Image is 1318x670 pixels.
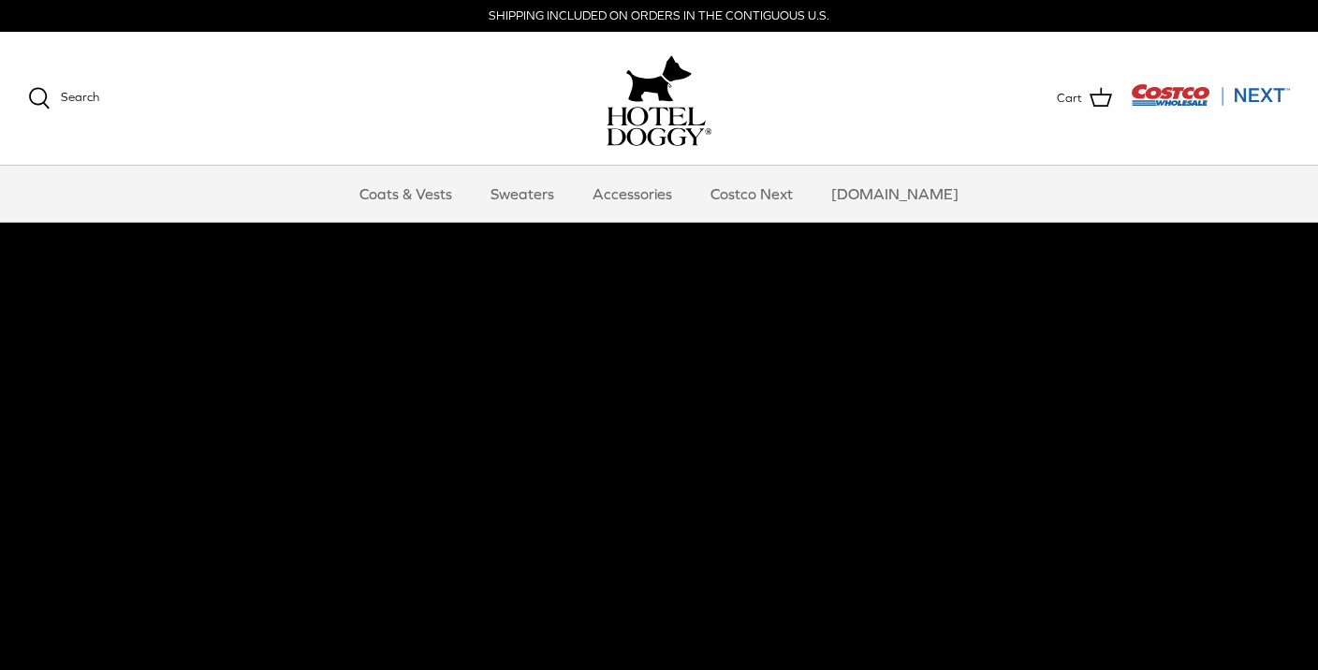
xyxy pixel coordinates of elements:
img: hoteldoggy.com [626,51,692,107]
a: Search [28,87,99,109]
a: [DOMAIN_NAME] [814,166,975,222]
a: hoteldoggy.com hoteldoggycom [607,51,711,146]
a: Sweaters [474,166,571,222]
img: hoteldoggycom [607,107,711,146]
a: Visit Costco Next [1131,95,1290,109]
a: Coats & Vests [343,166,469,222]
span: Search [61,90,99,104]
img: Costco Next [1131,83,1290,107]
a: Cart [1057,86,1112,110]
a: Accessories [576,166,689,222]
a: Costco Next [694,166,810,222]
span: Cart [1057,89,1082,109]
